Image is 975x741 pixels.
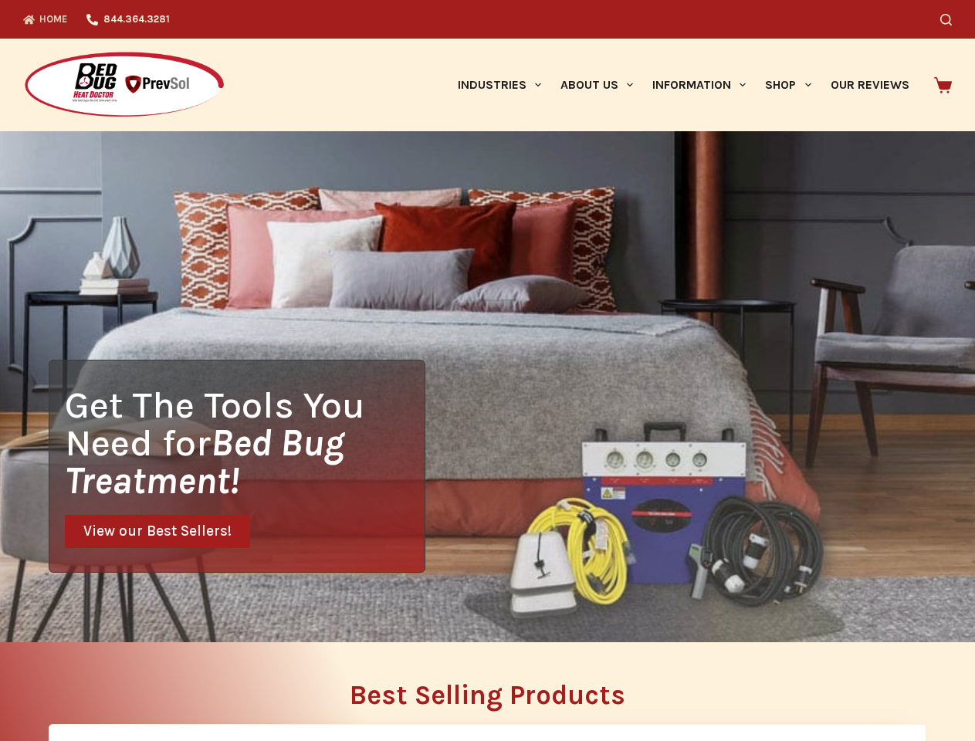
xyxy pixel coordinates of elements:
a: Our Reviews [821,39,919,131]
img: Prevsol/Bed Bug Heat Doctor [23,51,225,120]
button: Search [940,14,952,25]
a: Shop [756,39,821,131]
i: Bed Bug Treatment! [65,421,344,502]
span: View our Best Sellers! [83,524,232,539]
nav: Primary [448,39,919,131]
a: Industries [448,39,550,131]
a: About Us [550,39,642,131]
h1: Get The Tools You Need for [65,386,425,499]
h2: Best Selling Products [49,682,926,709]
a: Information [643,39,756,131]
a: View our Best Sellers! [65,515,250,548]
